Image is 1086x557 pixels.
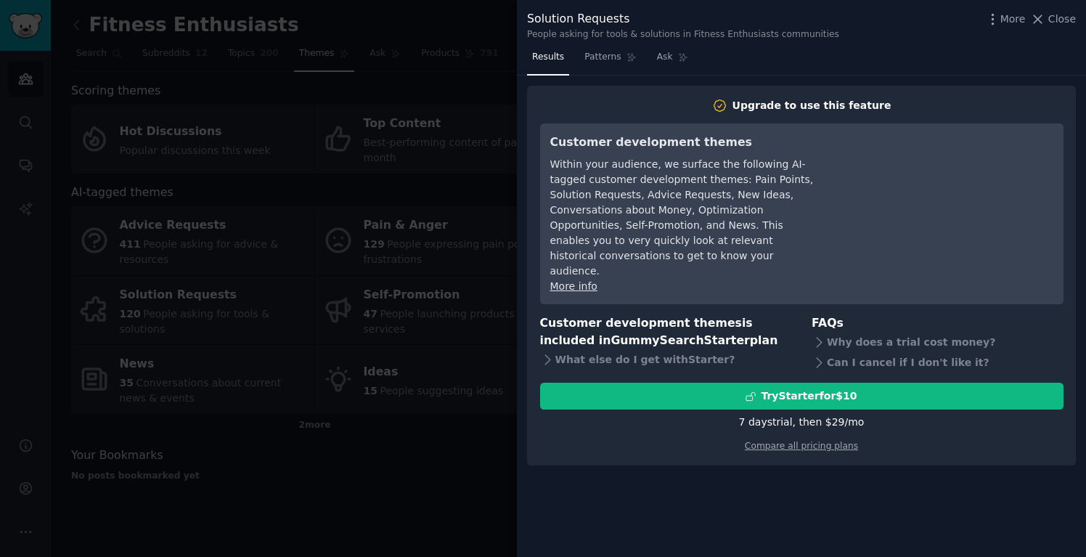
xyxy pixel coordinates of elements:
[836,134,1053,243] iframe: YouTube video player
[532,51,564,64] span: Results
[812,332,1063,352] div: Why does a trial cost money?
[540,350,792,370] div: What else do I get with Starter ?
[540,314,792,350] h3: Customer development themes is included in plan
[745,441,858,451] a: Compare all pricing plans
[527,10,839,28] div: Solution Requests
[611,333,749,347] span: GummySearch Starter
[550,134,815,152] h3: Customer development themes
[1048,12,1076,27] span: Close
[584,51,621,64] span: Patterns
[527,46,569,76] a: Results
[985,12,1026,27] button: More
[579,46,641,76] a: Patterns
[739,415,865,430] div: 7 days trial, then $ 29 /mo
[527,28,839,41] div: People asking for tools & solutions in Fitness Enthusiasts communities
[1000,12,1026,27] span: More
[550,280,597,292] a: More info
[657,51,673,64] span: Ask
[732,98,891,113] div: Upgrade to use this feature
[812,314,1063,333] h3: FAQs
[652,46,693,76] a: Ask
[812,352,1063,373] div: Can I cancel if I don't like it?
[540,383,1063,410] button: TryStarterfor$10
[1030,12,1076,27] button: Close
[761,389,857,404] div: Try Starter for $10
[550,157,815,279] div: Within your audience, we surface the following AI-tagged customer development themes: Pain Points...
